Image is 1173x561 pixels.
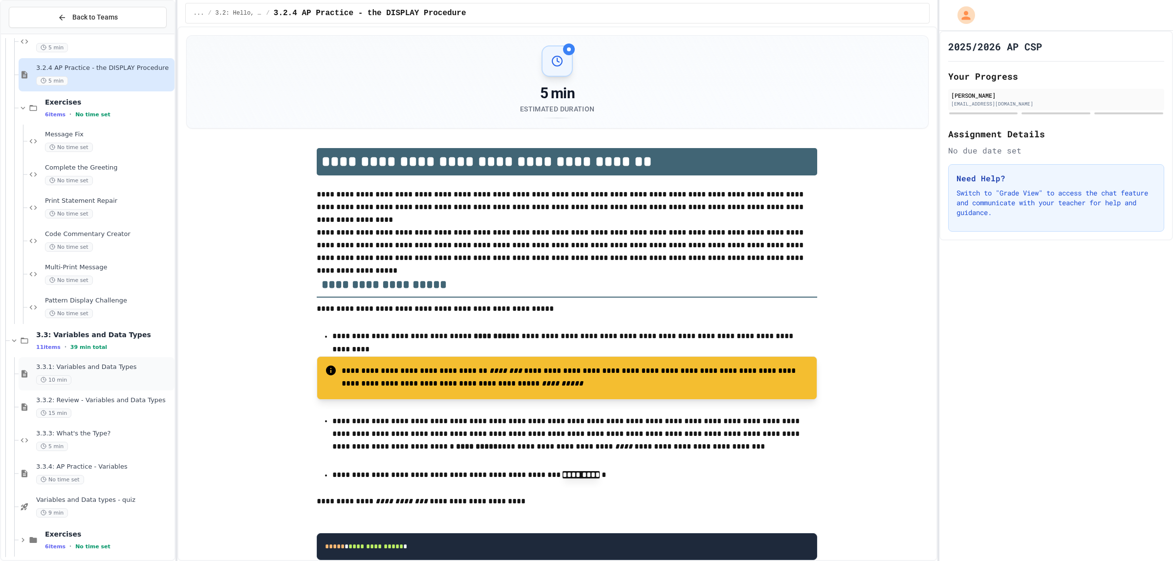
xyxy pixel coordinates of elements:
[75,543,110,550] span: No time set
[956,188,1156,217] p: Switch to "Grade View" to access the chat feature and communicate with your teacher for help and ...
[75,111,110,118] span: No time set
[69,542,71,550] span: •
[266,9,270,17] span: /
[45,98,173,107] span: Exercises
[36,43,68,52] span: 5 min
[520,104,594,114] div: Estimated Duration
[45,164,173,172] span: Complete the Greeting
[36,475,84,484] span: No time set
[72,12,118,22] span: Back to Teams
[65,343,66,351] span: •
[947,4,977,26] div: My Account
[216,9,262,17] span: 3.2: Hello, World!
[36,463,173,471] span: 3.3.4: AP Practice - Variables
[208,9,211,17] span: /
[36,430,173,438] span: 3.3.3: What's the Type?
[69,110,71,118] span: •
[45,309,93,318] span: No time set
[948,127,1164,141] h2: Assignment Details
[36,375,71,385] span: 10 min
[36,409,71,418] span: 15 min
[45,176,93,185] span: No time set
[194,9,204,17] span: ...
[948,40,1042,53] h1: 2025/2026 AP CSP
[951,100,1161,108] div: [EMAIL_ADDRESS][DOMAIN_NAME]
[9,7,167,28] button: Back to Teams
[45,143,93,152] span: No time set
[45,230,173,238] span: Code Commentary Creator
[45,242,93,252] span: No time set
[36,396,173,405] span: 3.3.2: Review - Variables and Data Types
[45,130,173,139] span: Message Fix
[45,111,65,118] span: 6 items
[36,508,68,518] span: 9 min
[36,442,68,451] span: 5 min
[36,64,173,72] span: 3.2.4 AP Practice - the DISPLAY Procedure
[45,209,93,218] span: No time set
[951,91,1161,100] div: [PERSON_NAME]
[36,363,173,371] span: 3.3.1: Variables and Data Types
[45,197,173,205] span: Print Statement Repair
[36,330,173,339] span: 3.3: Variables and Data Types
[36,496,173,504] span: Variables and Data types - quiz
[45,263,173,272] span: Multi-Print Message
[520,85,594,102] div: 5 min
[36,76,68,86] span: 5 min
[45,297,173,305] span: Pattern Display Challenge
[956,173,1156,184] h3: Need Help?
[45,276,93,285] span: No time set
[45,530,173,539] span: Exercises
[36,344,61,350] span: 11 items
[70,344,107,350] span: 39 min total
[274,7,466,19] span: 3.2.4 AP Practice - the DISPLAY Procedure
[45,543,65,550] span: 6 items
[948,145,1164,156] div: No due date set
[948,69,1164,83] h2: Your Progress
